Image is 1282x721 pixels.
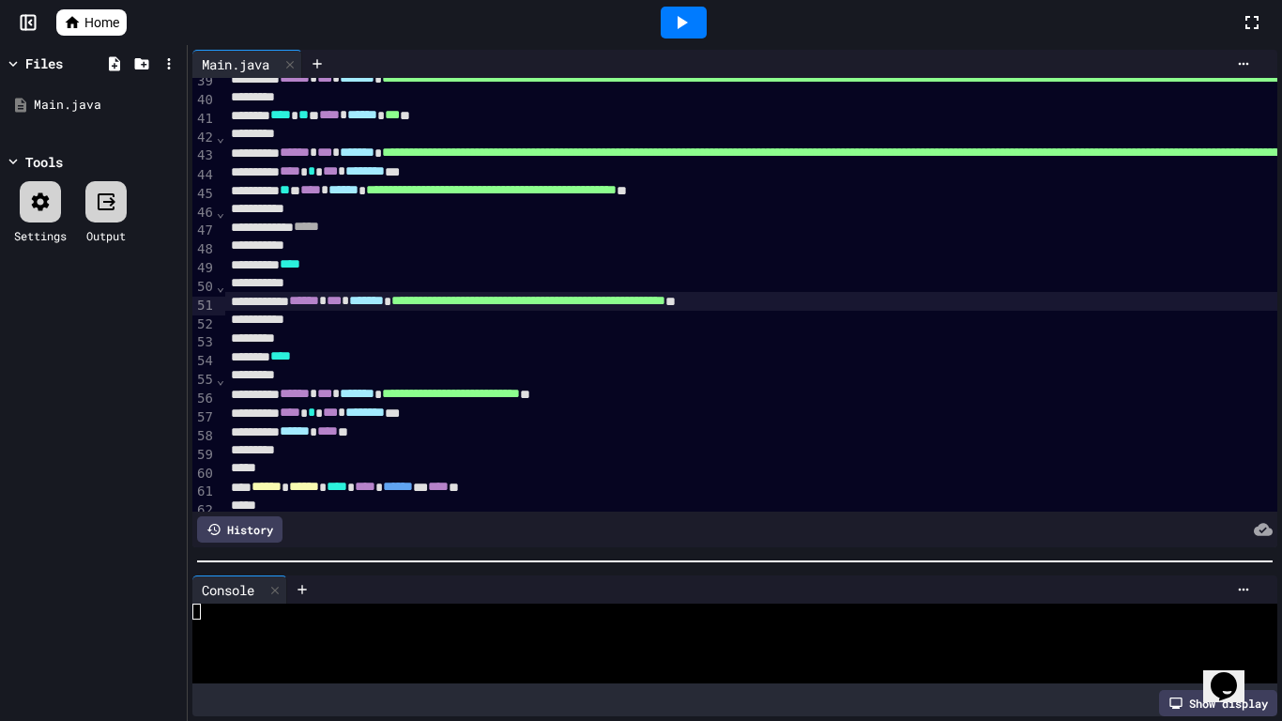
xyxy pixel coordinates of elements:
span: Home [84,13,119,32]
div: Main.java [34,96,180,115]
div: Tools [25,152,63,172]
div: Settings [14,227,67,244]
div: Files [25,54,63,73]
div: Output [86,227,126,244]
a: Home [56,9,127,36]
iframe: chat widget [1203,646,1263,702]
